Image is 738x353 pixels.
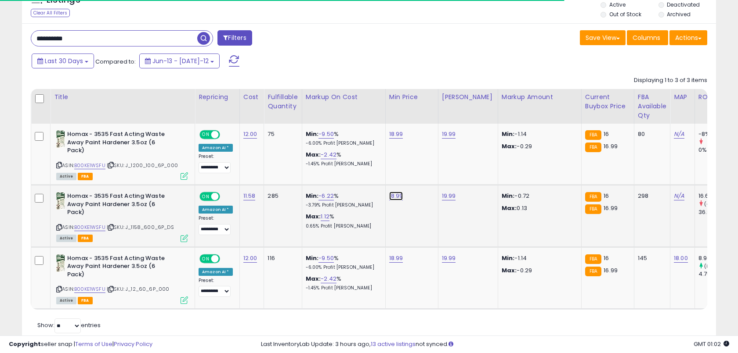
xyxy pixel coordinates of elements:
[219,255,233,262] span: OFF
[306,140,379,146] p: -6.00% Profit [PERSON_NAME]
[199,93,236,102] div: Repricing
[318,254,334,263] a: -9.50
[698,192,734,200] div: 16.62%
[199,153,233,173] div: Preset:
[200,131,211,139] span: ON
[698,130,734,138] div: -8%
[56,254,188,303] div: ASIN:
[199,144,233,152] div: Amazon AI *
[243,130,257,139] a: 12.00
[268,93,298,111] div: Fulfillable Quantity
[442,130,456,139] a: 19.99
[74,162,105,169] a: B00KE1WSFU
[698,146,734,154] div: 0%
[56,297,76,304] span: All listings currently available for purchase on Amazon
[389,130,403,139] a: 18.99
[306,254,319,262] b: Min:
[321,212,329,221] a: 1.12
[502,266,517,275] strong: Max:
[306,151,379,167] div: %
[306,213,379,229] div: %
[243,254,257,263] a: 12.00
[31,9,70,17] div: Clear All Filters
[502,254,515,262] strong: Min:
[609,1,626,8] label: Active
[318,192,334,200] a: -6.22
[9,340,41,348] strong: Copyright
[698,254,734,262] div: 8.96%
[502,204,575,212] p: 0.13
[67,192,174,219] b: Homax - 3535 Fast Acting Waste Away Paint Hardener 3.5oz (6 Pack)
[56,254,65,272] img: 41HbBxC3HfL._SL40_.jpg
[56,235,76,242] span: All listings currently available for purchase on Amazon
[638,93,666,120] div: FBA Available Qty
[306,223,379,229] p: 0.65% Profit [PERSON_NAME]
[56,130,188,179] div: ASIN:
[54,93,191,102] div: Title
[698,93,731,102] div: ROI
[704,263,727,270] small: (88.63%)
[306,254,379,271] div: %
[585,254,601,264] small: FBA
[321,275,336,283] a: -2.42
[667,11,691,18] label: Archived
[502,93,578,102] div: Markup Amount
[268,254,295,262] div: 116
[604,266,618,275] span: 16.99
[321,150,336,159] a: -2.42
[502,192,515,200] strong: Min:
[67,254,174,281] b: Homax - 3535 Fast Acting Waste Away Paint Hardener 3.5oz (6 Pack)
[669,30,707,45] button: Actions
[56,173,76,180] span: All listings currently available for purchase on Amazon
[306,275,321,283] b: Max:
[306,130,319,138] b: Min:
[502,192,575,200] p: -0.72
[199,268,233,276] div: Amazon AI *
[442,93,494,102] div: [PERSON_NAME]
[306,285,379,291] p: -1.45% Profit [PERSON_NAME]
[634,76,707,85] div: Displaying 1 to 3 of 3 items
[306,161,379,167] p: -1.45% Profit [PERSON_NAME]
[37,321,101,329] span: Show: entries
[200,193,211,200] span: ON
[604,192,609,200] span: 16
[627,30,668,45] button: Columns
[502,130,515,138] strong: Min:
[318,130,334,139] a: -9.50
[306,264,379,271] p: -6.00% Profit [PERSON_NAME]
[107,162,178,169] span: | SKU: J_1200_100_6P_000
[74,285,105,293] a: B00KE1WSFU
[107,224,174,231] span: | SKU: J_1158_600_6P_DS
[502,254,575,262] p: -1.14
[306,93,382,102] div: Markup on Cost
[442,254,456,263] a: 19.99
[302,89,385,124] th: The percentage added to the cost of goods (COGS) that forms the calculator for Min & Max prices.
[219,131,233,139] span: OFF
[704,200,727,207] small: (-54.91%)
[502,204,517,212] strong: Max:
[694,340,729,348] span: 2025-08-12 01:02 GMT
[638,192,663,200] div: 298
[67,130,174,157] b: Homax - 3535 Fast Acting Waste Away Paint Hardener 3.5oz (6 Pack)
[74,224,105,231] a: B00KE1WSFU
[502,130,575,138] p: -1.14
[78,235,93,242] span: FBA
[243,192,256,200] a: 11.58
[604,130,609,138] span: 16
[199,278,233,297] div: Preset:
[75,340,112,348] a: Terms of Use
[306,130,379,146] div: %
[306,275,379,291] div: %
[95,57,136,66] span: Compared to:
[633,33,660,42] span: Columns
[219,193,233,200] span: OFF
[674,93,691,102] div: MAP
[45,57,83,65] span: Last 30 Days
[604,204,618,212] span: 16.99
[502,267,575,275] p: -0.29
[9,340,152,349] div: seller snap | |
[306,150,321,159] b: Max:
[604,142,618,150] span: 16.99
[306,202,379,208] p: -3.79% Profit [PERSON_NAME]
[609,11,641,18] label: Out of Stock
